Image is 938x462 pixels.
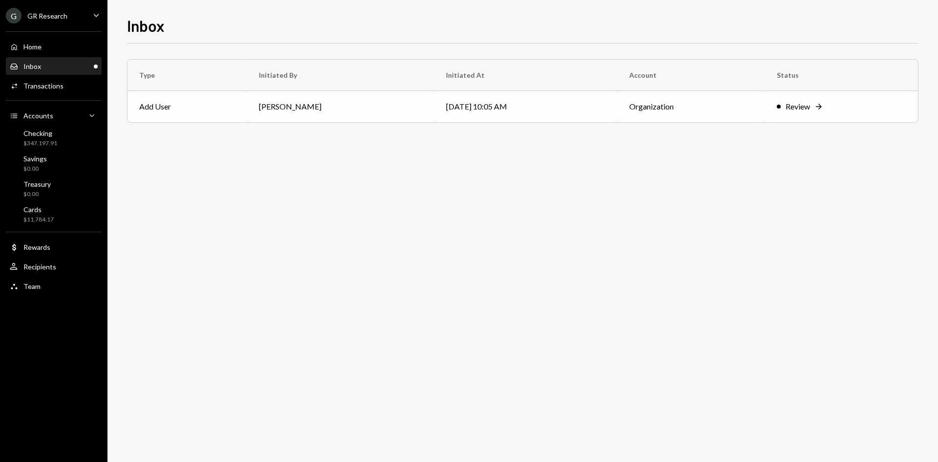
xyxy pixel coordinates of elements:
a: Treasury$0.00 [6,177,102,200]
a: Savings$0.00 [6,152,102,175]
div: Inbox [23,62,41,70]
th: Type [128,60,247,91]
div: GR Research [27,12,67,20]
div: Cards [23,205,54,214]
div: Treasury [23,180,51,188]
td: [PERSON_NAME] [247,91,434,122]
th: Initiated By [247,60,434,91]
a: Accounts [6,107,102,124]
div: $0.00 [23,190,51,198]
div: $0.00 [23,165,47,173]
div: $347,197.91 [23,139,57,148]
a: Inbox [6,57,102,75]
a: Home [6,38,102,55]
div: Savings [23,154,47,163]
th: Account [618,60,765,91]
a: Recipients [6,258,102,275]
div: $11,784.17 [23,216,54,224]
a: Cards$11,784.17 [6,202,102,226]
div: Team [23,282,41,290]
th: Status [765,60,918,91]
div: Transactions [23,82,64,90]
a: Rewards [6,238,102,256]
div: Review [786,101,810,112]
th: Initiated At [434,60,618,91]
div: G [6,8,21,23]
td: Add User [128,91,247,122]
div: Accounts [23,111,53,120]
a: Transactions [6,77,102,94]
h1: Inbox [127,16,165,35]
td: [DATE] 10:05 AM [434,91,618,122]
div: Checking [23,129,57,137]
td: Organization [618,91,765,122]
a: Team [6,277,102,295]
div: Home [23,43,42,51]
div: Rewards [23,243,50,251]
a: Checking$347,197.91 [6,126,102,150]
div: Recipients [23,263,56,271]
